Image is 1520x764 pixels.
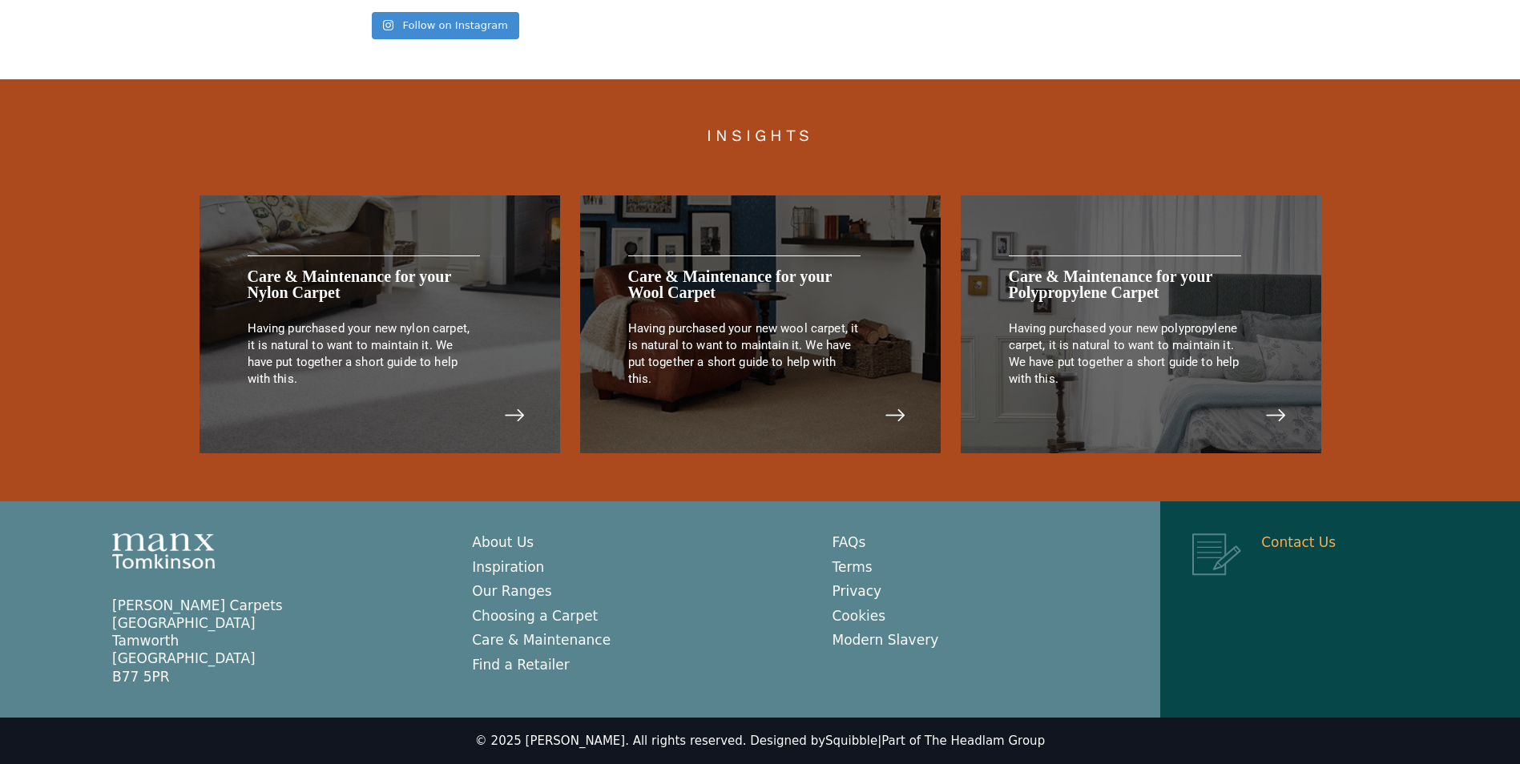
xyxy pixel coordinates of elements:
[48,127,1472,143] h2: INSIGHTS
[248,320,480,388] p: Having purchased your new nylon carpet, it is natural to want to maintain it. We have put togethe...
[628,267,832,301] a: Care & Maintenance for your Wool Carpet
[403,19,508,31] span: Follow on Instagram
[1009,320,1241,388] p: Having purchased your new polypropylene carpet, it is natural to want to maintain it. We have put...
[372,12,519,39] a: Instagram Follow on Instagram
[881,734,1045,748] a: Part of The Headlam Group
[833,534,866,550] a: FAQs
[112,533,215,569] img: Manx Tomkinson Logo
[833,608,886,624] a: Cookies
[628,320,861,388] p: Having purchased your new wool carpet, it is natural to want to maintain it. We have put together...
[472,583,551,599] a: Our Ranges
[383,19,393,31] svg: Instagram
[248,267,451,301] a: Care & Maintenance for your Nylon Carpet
[475,734,1045,750] div: © 2025 [PERSON_NAME]. All rights reserved. Designed by |
[825,734,877,748] a: Squibble
[833,632,939,648] a: Modern Slavery
[472,608,598,624] a: Choosing a Carpet
[472,632,611,648] a: Care & Maintenance
[1261,534,1336,550] a: Contact Us
[1009,267,1212,301] a: Care & Maintenance for your Polypropylene Carpet
[472,657,570,673] a: Find a Retailer
[472,559,544,575] a: Inspiration
[833,559,873,575] a: Terms
[112,597,440,685] p: [PERSON_NAME] Carpets [GEOGRAPHIC_DATA] Tamworth [GEOGRAPHIC_DATA] B77 5PR
[472,534,534,550] a: About Us
[833,583,882,599] a: Privacy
